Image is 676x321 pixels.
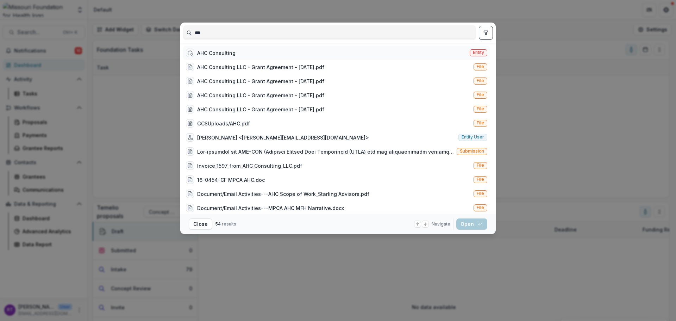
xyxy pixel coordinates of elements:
[197,162,302,169] div: Invoice_1597_from_AHC_Consulting_LLC.pdf
[479,26,493,40] button: toggle filters
[477,163,484,168] span: File
[197,63,324,71] div: AHC Consulting LLC - Grant Agreement - [DATE].pdf
[197,106,324,113] div: AHC Consulting LLC - Grant Agreement - [DATE].pdf
[477,78,484,83] span: File
[197,49,236,57] div: AHC Consulting
[197,92,324,99] div: AHC Consulting LLC - Grant Agreement - [DATE].pdf
[222,221,236,227] span: results
[197,204,344,212] div: Document/Email Activities---MPCA AHC MFH Narrative.docx
[189,218,212,230] button: Close
[477,92,484,97] span: File
[197,120,250,127] div: GCSUploads/AHC.pdf
[456,218,487,230] button: Open
[473,50,484,55] span: Entity
[477,106,484,111] span: File
[197,190,369,198] div: Document/Email Activities---AHC Scope of Work_Starling Advisors.pdf
[477,177,484,182] span: File
[197,176,265,184] div: 16-0454-CF MPCA AHC.doc
[197,134,369,141] div: [PERSON_NAME] <[PERSON_NAME][EMAIL_ADDRESS][DOMAIN_NAME]>
[197,78,324,85] div: AHC Consulting LLC - Grant Agreement - [DATE].pdf
[477,191,484,196] span: File
[477,64,484,69] span: File
[460,149,484,154] span: Submission
[477,121,484,125] span: File
[432,221,450,227] span: Navigate
[477,205,484,210] span: File
[197,148,454,155] div: Lor-ipsumdol sit AME-CON (Adipisci Elitsed Doei Temporincid (UTLA) etd mag aliquaenimadm veniamqu...
[215,221,221,227] span: 54
[462,135,484,140] span: Entity user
